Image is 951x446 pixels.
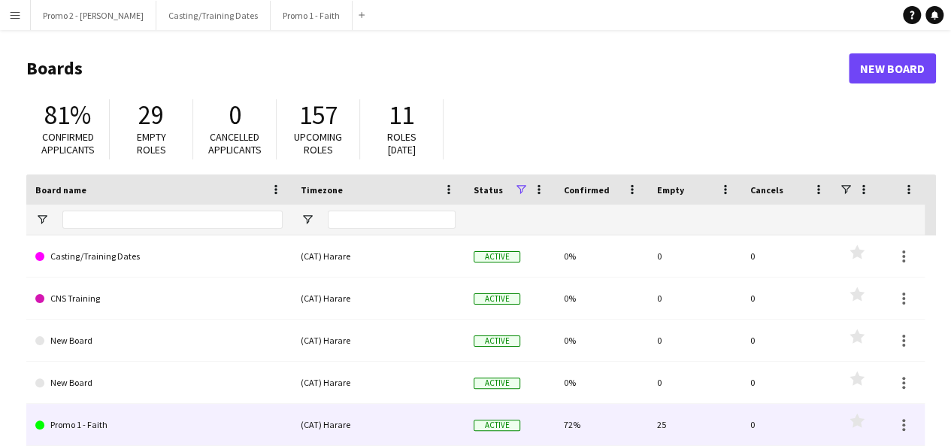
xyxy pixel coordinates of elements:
span: Active [474,378,520,389]
span: Confirmed [564,184,610,196]
span: Upcoming roles [294,130,342,156]
input: Board name Filter Input [62,211,283,229]
span: 81% [44,99,91,132]
span: 29 [138,99,164,132]
button: Open Filter Menu [35,213,49,226]
button: Promo 2 - [PERSON_NAME] [31,1,156,30]
span: 157 [299,99,338,132]
span: Cancelled applicants [208,130,262,156]
span: Active [474,251,520,262]
div: 0% [555,362,648,403]
a: Promo 1 - Faith [35,404,283,446]
div: 0 [741,404,834,445]
span: Status [474,184,503,196]
span: Confirmed applicants [41,130,95,156]
div: 0 [648,278,741,319]
span: Active [474,420,520,431]
div: 0 [648,235,741,277]
a: New Board [35,320,283,362]
a: New Board [35,362,283,404]
div: 0% [555,235,648,277]
div: (CAT) Harare [292,320,465,361]
div: 0 [741,235,834,277]
a: New Board [849,53,936,83]
span: Cancels [750,184,783,196]
span: Timezone [301,184,343,196]
div: 0 [648,362,741,403]
div: 0% [555,278,648,319]
button: Promo 1 - Faith [271,1,353,30]
span: Empty roles [137,130,166,156]
h1: Boards [26,57,849,80]
span: Board name [35,184,86,196]
span: Active [474,335,520,347]
a: CNS Training [35,278,283,320]
div: 0% [555,320,648,361]
span: 11 [389,99,414,132]
div: (CAT) Harare [292,278,465,319]
button: Casting/Training Dates [156,1,271,30]
span: Empty [657,184,684,196]
div: 0 [648,320,741,361]
button: Open Filter Menu [301,213,314,226]
div: 0 [741,278,834,319]
div: 0 [741,362,834,403]
div: 25 [648,404,741,445]
span: Active [474,293,520,305]
div: 0 [741,320,834,361]
input: Timezone Filter Input [328,211,456,229]
div: (CAT) Harare [292,404,465,445]
a: Casting/Training Dates [35,235,283,278]
div: 72% [555,404,648,445]
span: Roles [DATE] [387,130,416,156]
span: 0 [229,99,241,132]
div: (CAT) Harare [292,235,465,277]
div: (CAT) Harare [292,362,465,403]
